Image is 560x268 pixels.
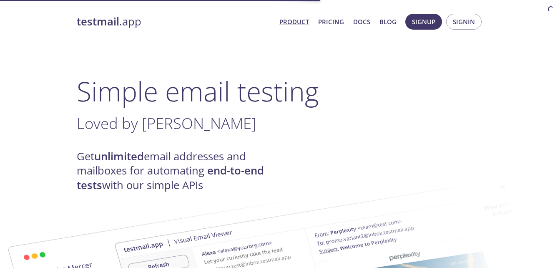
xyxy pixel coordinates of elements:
[279,16,309,27] a: Product
[77,113,256,134] span: Loved by [PERSON_NAME]
[318,16,344,27] a: Pricing
[77,163,264,192] strong: end-to-end tests
[353,16,370,27] a: Docs
[77,15,273,29] a: testmail.app
[405,14,442,30] button: Signup
[77,75,484,107] h1: Simple email testing
[412,16,435,27] span: Signup
[453,16,475,27] span: Signin
[94,149,144,164] strong: unlimited
[77,14,119,29] strong: testmail
[446,14,482,30] button: Signin
[77,149,280,192] h4: Get email addresses and mailboxes for automating with our simple APIs
[379,16,397,27] a: Blog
